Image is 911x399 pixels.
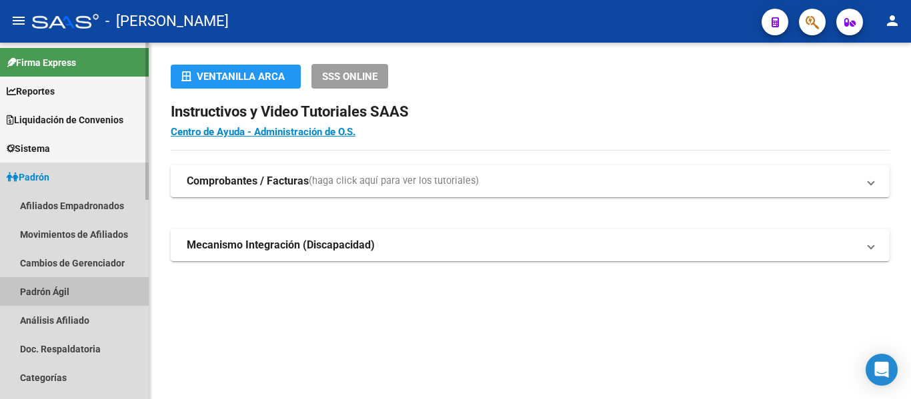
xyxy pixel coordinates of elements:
[866,354,898,386] div: Open Intercom Messenger
[11,13,27,29] mat-icon: menu
[7,55,76,70] span: Firma Express
[171,229,890,261] mat-expansion-panel-header: Mecanismo Integración (Discapacidad)
[322,71,377,83] span: SSS ONLINE
[7,141,50,156] span: Sistema
[187,238,375,252] strong: Mecanismo Integración (Discapacidad)
[7,84,55,99] span: Reportes
[171,65,301,89] button: Ventanilla ARCA
[884,13,900,29] mat-icon: person
[105,7,229,36] span: - [PERSON_NAME]
[7,113,123,127] span: Liquidación de Convenios
[171,165,890,197] mat-expansion-panel-header: Comprobantes / Facturas(haga click aquí para ver los tutoriales)
[311,64,388,89] button: SSS ONLINE
[181,65,290,89] div: Ventanilla ARCA
[171,126,355,138] a: Centro de Ayuda - Administración de O.S.
[171,99,890,125] h2: Instructivos y Video Tutoriales SAAS
[309,174,479,189] span: (haga click aquí para ver los tutoriales)
[187,174,309,189] strong: Comprobantes / Facturas
[7,170,49,185] span: Padrón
